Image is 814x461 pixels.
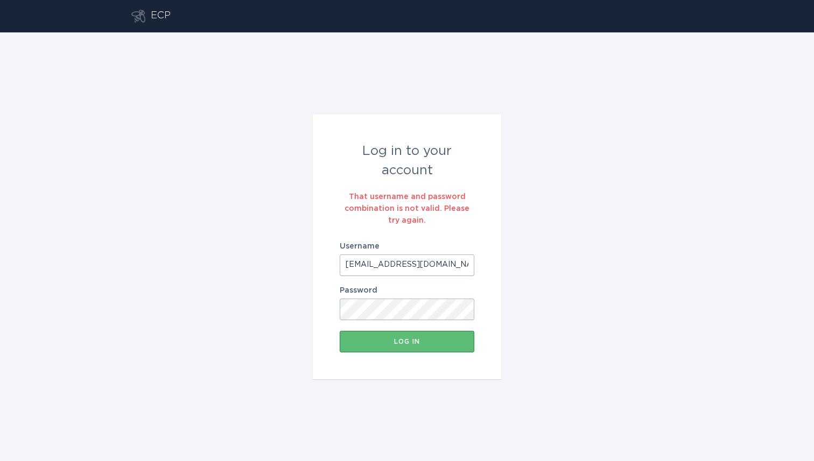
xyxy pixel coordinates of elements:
div: That username and password combination is not valid. Please try again. [340,191,474,226]
div: ECP [151,10,171,23]
label: Password [340,287,474,294]
label: Username [340,243,474,250]
button: Log in [340,331,474,352]
button: Go to dashboard [131,10,145,23]
div: Log in [345,338,469,345]
div: Log in to your account [340,141,474,180]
